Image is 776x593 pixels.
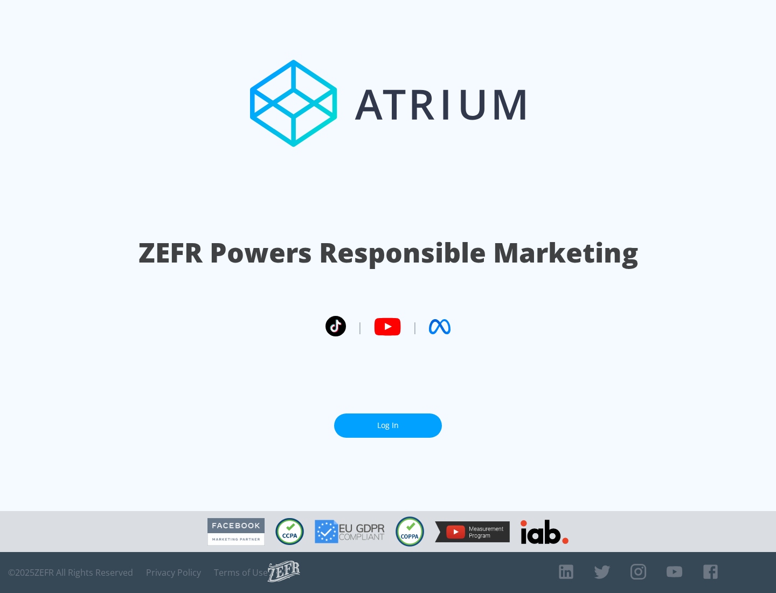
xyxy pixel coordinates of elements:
a: Privacy Policy [146,567,201,578]
img: YouTube Measurement Program [435,521,510,542]
a: Terms of Use [214,567,268,578]
h1: ZEFR Powers Responsible Marketing [138,234,638,271]
img: IAB [521,520,569,544]
img: GDPR Compliant [315,520,385,543]
span: | [357,319,363,335]
span: | [412,319,418,335]
img: CCPA Compliant [275,518,304,545]
img: Facebook Marketing Partner [207,518,265,546]
img: COPPA Compliant [396,516,424,547]
span: © 2025 ZEFR All Rights Reserved [8,567,133,578]
a: Log In [334,413,442,438]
